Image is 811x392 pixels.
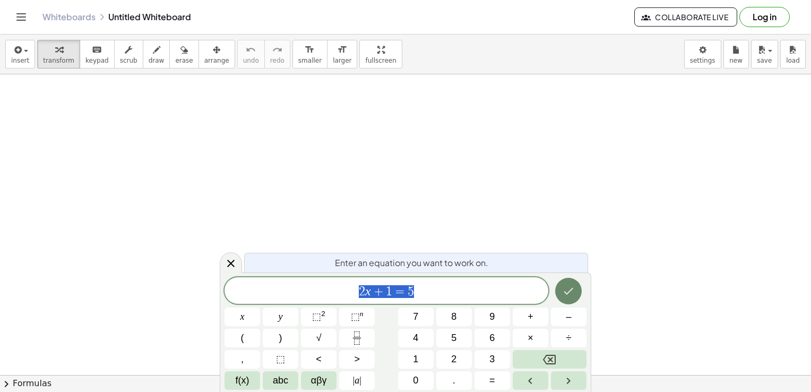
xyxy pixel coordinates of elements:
button: Backspace [513,350,586,369]
span: 5 [451,331,456,345]
button: Squared [301,308,337,326]
button: load [780,40,806,69]
i: undo [246,44,256,56]
button: y [263,308,298,326]
button: redoredo [264,40,290,69]
span: ( [241,331,244,345]
span: transform [43,57,74,64]
button: ( [225,329,260,347]
span: Collaborate Live [643,12,728,22]
button: undoundo [237,40,265,69]
span: . [453,373,455,388]
span: arrange [204,57,229,64]
span: = [392,285,408,298]
button: 0 [398,371,434,390]
button: 8 [436,308,472,326]
button: Superscript [339,308,375,326]
button: Left arrow [513,371,548,390]
button: Collaborate Live [634,7,737,27]
span: ⬚ [351,311,360,322]
button: erase [169,40,199,69]
button: Log in [739,7,790,27]
button: Toggle navigation [13,8,30,25]
span: – [566,310,571,324]
button: Greek alphabet [301,371,337,390]
i: format_size [337,44,347,56]
span: ⬚ [276,352,285,367]
span: draw [149,57,165,64]
button: Greater than [339,350,375,369]
button: 9 [474,308,510,326]
button: 2 [436,350,472,369]
button: save [751,40,778,69]
button: 1 [398,350,434,369]
button: Alphabet [263,371,298,390]
span: a [353,373,361,388]
span: x [240,310,245,324]
var: x [365,284,371,298]
span: < [316,352,322,367]
button: Placeholder [263,350,298,369]
span: , [241,352,244,367]
button: Equals [474,371,510,390]
button: Absolute value [339,371,375,390]
button: format_sizesmaller [292,40,327,69]
span: 2 [451,352,456,367]
span: 7 [413,310,418,324]
button: draw [143,40,170,69]
span: 0 [413,373,418,388]
span: | [353,375,355,386]
button: Divide [551,329,586,347]
span: erase [175,57,193,64]
span: = [489,373,495,388]
button: 4 [398,329,434,347]
button: 3 [474,350,510,369]
span: + [371,285,386,298]
span: 6 [489,331,495,345]
span: + [528,310,533,324]
span: √ [316,331,322,345]
button: Times [513,329,548,347]
span: smaller [298,57,322,64]
span: 4 [413,331,418,345]
span: load [786,57,800,64]
button: new [723,40,749,69]
button: Plus [513,308,548,326]
button: . [436,371,472,390]
span: ⬚ [312,311,321,322]
sup: n [360,310,364,318]
span: 3 [489,352,495,367]
span: redo [270,57,284,64]
span: 1 [386,285,392,298]
button: settings [684,40,721,69]
button: fullscreen [359,40,402,69]
i: format_size [305,44,315,56]
span: insert [11,57,29,64]
button: transform [37,40,80,69]
span: fullscreen [365,57,396,64]
button: Less than [301,350,337,369]
button: 7 [398,308,434,326]
span: 8 [451,310,456,324]
span: f(x) [236,373,249,388]
button: x [225,308,260,326]
span: 1 [413,352,418,367]
sup: 2 [321,310,325,318]
span: keypad [85,57,109,64]
button: 6 [474,329,510,347]
i: redo [272,44,282,56]
span: 5 [408,285,414,298]
span: × [528,331,533,345]
span: save [757,57,772,64]
button: arrange [199,40,235,69]
span: larger [333,57,351,64]
button: 5 [436,329,472,347]
span: 2 [359,285,365,298]
span: undo [243,57,259,64]
button: Fraction [339,329,375,347]
span: | [359,375,361,386]
i: keyboard [92,44,102,56]
button: insert [5,40,35,69]
button: Square root [301,329,337,347]
span: y [279,310,283,324]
